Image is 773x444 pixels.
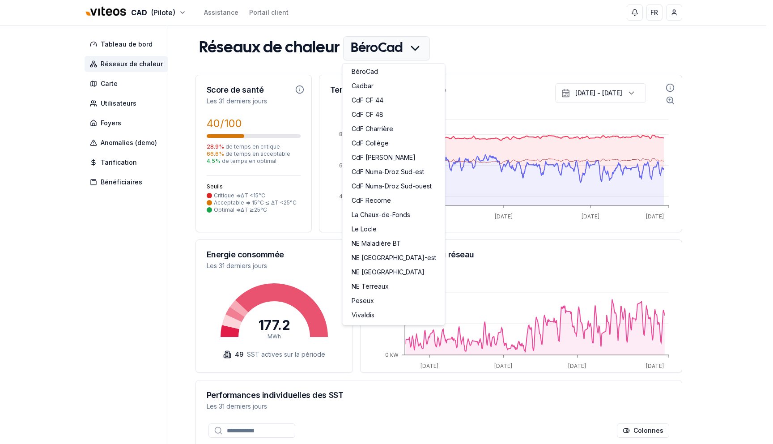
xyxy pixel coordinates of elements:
a: Cadbar [344,80,443,94]
a: Le Locle [344,223,443,237]
a: CdF Numa-Droz Sud-ouest [344,180,443,194]
a: CdF Recorne [344,194,443,209]
a: NE [GEOGRAPHIC_DATA] [344,266,443,280]
a: Vivaldis [344,309,443,323]
a: CdF [PERSON_NAME] [344,151,443,166]
a: BéroCad [344,65,443,80]
a: CdF Charrière [344,123,443,137]
a: CdF Numa-Droz Sud-est [344,166,443,180]
a: La Chaux-de-Fonds [344,209,443,223]
a: NE Terreaux [344,280,443,295]
a: NE [GEOGRAPHIC_DATA]-est [344,252,443,266]
a: Peseux [344,295,443,309]
a: CdF Collège [344,137,443,151]
a: CdF CF 44 [344,94,443,108]
a: NE Maladière BT [344,237,443,252]
a: CdF CF 48 [344,108,443,123]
